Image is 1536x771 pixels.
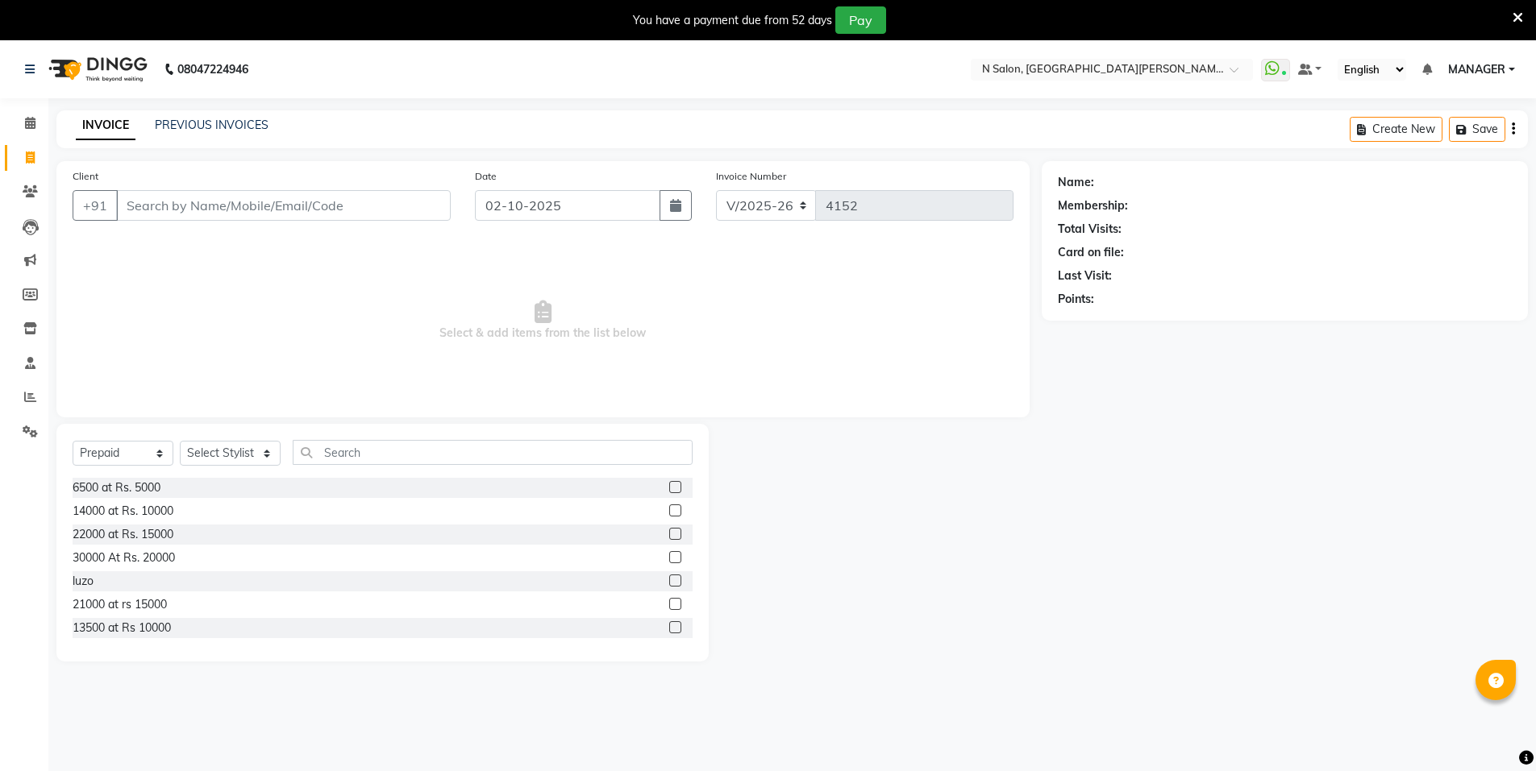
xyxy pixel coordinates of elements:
[1468,707,1520,755] iframe: chat widget
[73,503,173,520] div: 14000 at Rs. 10000
[73,526,173,543] div: 22000 at Rs. 15000
[835,6,886,34] button: Pay
[1058,174,1094,191] div: Name:
[475,169,497,184] label: Date
[1058,244,1124,261] div: Card on file:
[716,169,786,184] label: Invoice Number
[76,111,135,140] a: INVOICE
[73,169,98,184] label: Client
[1448,61,1505,78] span: MANAGER
[116,190,451,221] input: Search by Name/Mobile/Email/Code
[1449,117,1505,142] button: Save
[1058,267,1112,284] div: Last Visit:
[155,118,268,132] a: PREVIOUS INVOICES
[633,12,832,29] div: You have a payment due from 52 days
[73,240,1014,401] span: Select & add items from the list below
[177,47,248,92] b: 08047224946
[41,47,152,92] img: logo
[1350,117,1442,142] button: Create New
[73,596,167,613] div: 21000 at rs 15000
[293,440,693,465] input: Search
[73,549,175,566] div: 30000 At Rs. 20000
[73,573,94,590] div: luzo
[73,479,160,496] div: 6500 at Rs. 5000
[1058,291,1094,308] div: Points:
[1058,221,1122,238] div: Total Visits:
[1058,197,1128,214] div: Membership:
[73,620,171,636] div: 13500 at Rs 10000
[73,190,118,221] button: +91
